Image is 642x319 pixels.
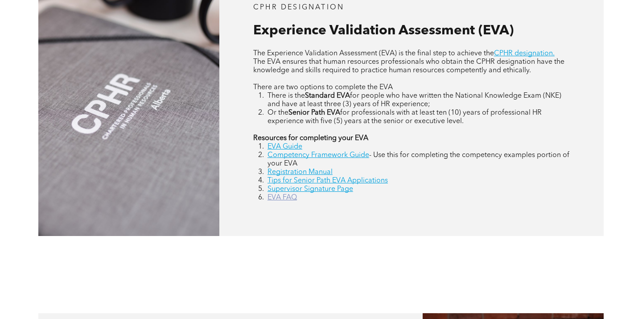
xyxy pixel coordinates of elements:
span: CPHR DESIGNATION [253,4,344,11]
a: Supervisor Signature Page [267,186,353,193]
span: There is the [267,92,305,99]
strong: Senior Path EVA [288,109,340,116]
strong: Standard EVA [305,92,350,99]
span: The Experience Validation Assessment (EVA) is the final step to achieve the [253,50,494,57]
span: The EVA ensures that human resources professionals who obtain the CPHR designation have the knowl... [253,58,564,74]
a: EVA FAQ [267,194,297,201]
span: for people who have written the National Knowledge Exam (NKE) and have at least three (3) years o... [267,92,561,108]
span: for professionals with at least ten (10) years of professional HR experience with five (5) years ... [267,109,542,125]
span: There are two options to complete the EVA [253,84,393,91]
a: CPHR designation. [494,50,555,57]
a: Registration Manual [267,169,333,176]
span: - Use this for completing the competency examples portion of your EVA [267,152,569,167]
a: EVA Guide [267,143,302,150]
a: Competency Framework Guide [267,152,369,159]
a: Tips for Senior Path EVA Applications [267,177,388,184]
span: Or the [267,109,288,116]
span: Experience Validation Assessment (EVA) [253,24,514,37]
strong: Resources for completing your EVA [253,135,368,142]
